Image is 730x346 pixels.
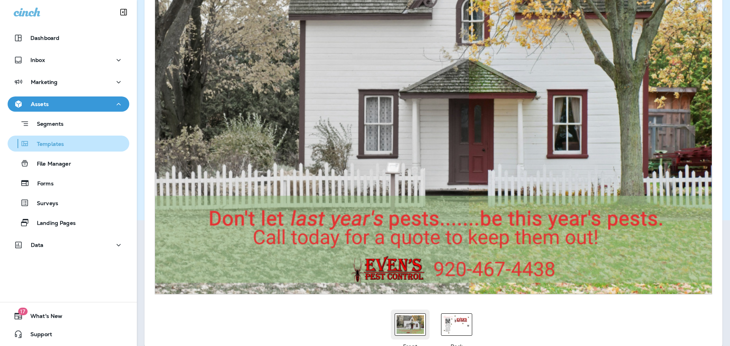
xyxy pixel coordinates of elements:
span: What's New [23,313,62,322]
button: Surveys [8,195,129,211]
button: Support [8,327,129,342]
button: Collapse Sidebar [113,5,134,20]
p: Assets [31,101,49,107]
p: Segments [29,121,63,128]
button: Inbox [8,52,129,68]
p: Surveys [29,200,58,207]
button: Templates [8,136,129,152]
p: Dashboard [30,35,59,41]
button: Dashboard [8,30,129,46]
button: Segments [8,115,129,132]
span: Support [23,331,52,340]
p: Templates [29,141,64,148]
button: Marketing [8,74,129,90]
p: Marketing [31,79,57,85]
img: 1_0%5b968x968%5d.png [443,315,470,334]
span: 17 [18,308,27,315]
p: File Manager [29,161,71,168]
button: File Manager [8,155,129,171]
p: Data [31,242,44,248]
p: Landing Pages [29,220,76,227]
button: Assets [8,96,129,112]
img: 0_0%5b968x968%5d.png [397,315,424,334]
button: Data [8,237,129,253]
button: Landing Pages [8,215,129,231]
button: Forms [8,175,129,191]
button: 17What's New [8,308,129,324]
p: Forms [30,180,54,188]
p: Inbox [30,57,45,63]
